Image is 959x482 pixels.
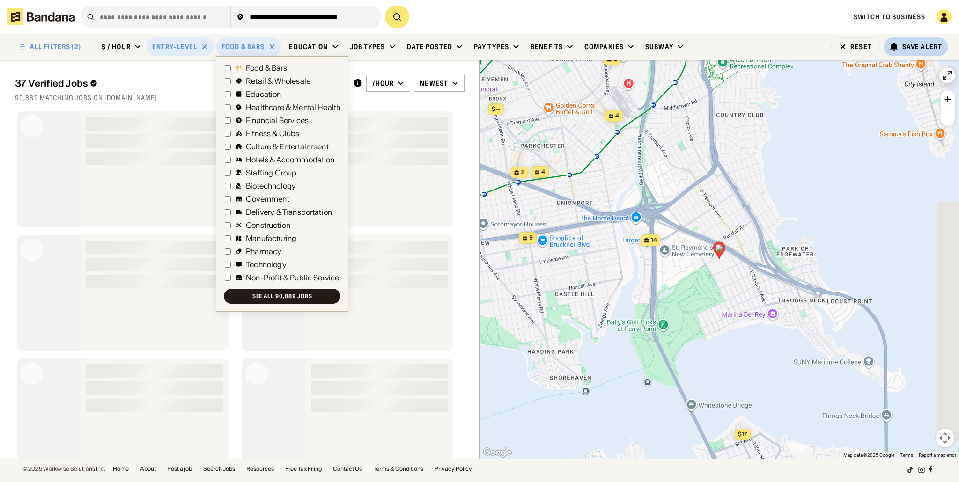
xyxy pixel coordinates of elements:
[246,103,340,111] div: Healthcare & Mental Health
[140,466,156,472] a: About
[203,466,235,472] a: Search Jobs
[246,90,281,98] div: Education
[246,130,299,137] div: Fitness & Clubs
[246,466,274,472] a: Resources
[900,453,913,458] a: Terms (opens in new tab)
[7,8,75,25] img: Bandana logotype
[246,77,310,85] div: Retail & Wholesale
[531,43,563,51] div: Benefits
[407,43,452,51] div: Date Posted
[936,429,954,447] button: Map camera controls
[474,43,509,51] div: Pay Types
[221,43,265,51] div: Food & Bars
[252,293,312,299] div: See all 90,889 jobs
[350,43,385,51] div: Job Types
[521,168,524,176] span: 2
[738,431,747,438] span: $17
[15,94,465,102] div: 90,889 matching jobs on [DOMAIN_NAME]
[615,112,619,120] span: 4
[246,156,335,163] div: Hotels & Accommodation
[246,195,289,203] div: Government
[113,466,129,472] a: Home
[843,453,894,458] span: Map data ©2025 Google
[541,168,545,176] span: 4
[289,43,328,51] div: Education
[246,261,287,268] div: Technology
[584,43,624,51] div: Companies
[246,248,281,255] div: Pharmacy
[435,466,472,472] a: Privacy Policy
[529,234,533,242] span: 9
[492,105,500,112] span: $--
[246,221,290,229] div: Construction
[246,208,332,216] div: Delivery & Transportation
[15,108,465,459] div: grid
[333,466,362,472] a: Contact Us
[246,234,296,242] div: Manufacturing
[22,466,105,472] div: © 2025 Workwise Solutions Inc.
[152,43,197,51] div: Entry-Level
[420,79,448,88] div: Newest
[373,466,423,472] a: Terms & Conditions
[651,236,657,244] span: 14
[902,43,942,51] div: Save Alert
[372,79,394,88] div: /hour
[15,78,346,89] div: 37 Verified Jobs
[246,143,329,150] div: Culture & Entertainment
[246,64,287,72] div: Food & Bars
[30,44,81,50] div: ALL FILTERS (2)
[482,446,513,459] a: Open this area in Google Maps (opens a new window)
[102,43,131,51] div: $ / hour
[167,466,192,472] a: Post a job
[645,43,673,51] div: Subway
[850,44,872,50] div: Reset
[246,274,339,281] div: Non-Profit & Public Service
[285,466,322,472] a: Free Tax Filing
[919,453,956,458] a: Report a map error
[246,117,309,124] div: Financial Services
[854,13,925,21] a: Switch to Business
[246,182,296,190] div: Biotechnology
[246,169,296,176] div: Staffing Group
[482,446,513,459] img: Google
